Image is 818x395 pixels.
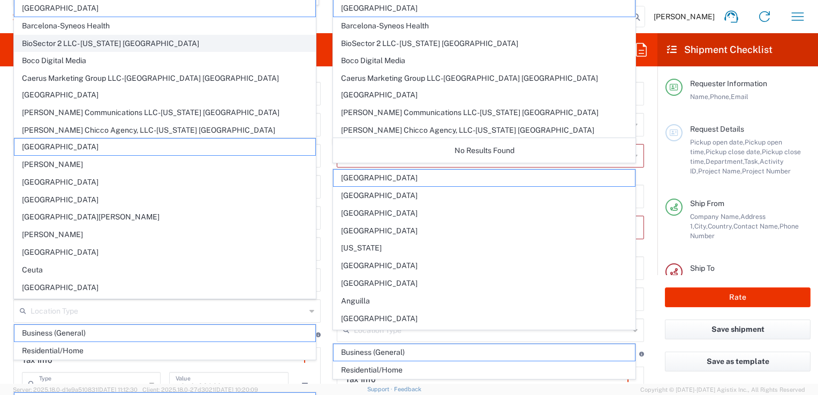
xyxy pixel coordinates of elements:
[694,222,708,230] span: City,
[334,70,634,103] span: Caerus Marketing Group LLC-[GEOGRAPHIC_DATA] [GEOGRAPHIC_DATA] [GEOGRAPHIC_DATA]
[14,209,315,225] span: [GEOGRAPHIC_DATA][PERSON_NAME]
[690,125,744,133] span: Request Details
[334,257,634,274] span: [GEOGRAPHIC_DATA]
[654,12,715,21] span: [PERSON_NAME]
[14,70,315,103] span: Caerus Marketing Group LLC-[GEOGRAPHIC_DATA] [GEOGRAPHIC_DATA] [GEOGRAPHIC_DATA]
[667,43,772,56] h2: Shipment Checklist
[706,148,762,156] span: Pickup close date,
[334,122,634,139] span: [PERSON_NAME] Chicco Agency, LLC-[US_STATE] [GEOGRAPHIC_DATA]
[334,275,634,292] span: [GEOGRAPHIC_DATA]
[690,138,745,146] span: Pickup open date,
[665,320,811,339] button: Save shipment
[334,205,634,222] span: [GEOGRAPHIC_DATA]
[698,167,742,175] span: Project Name,
[706,157,744,165] span: Department,
[14,104,315,121] span: [PERSON_NAME] Communications LLC-[US_STATE] [GEOGRAPHIC_DATA]
[14,262,315,278] span: Ceuta
[97,386,138,393] span: [DATE] 11:12:30
[334,328,634,344] span: [GEOGRAPHIC_DATA]
[334,293,634,309] span: Anguilla
[334,362,634,378] span: Residential/Home
[708,222,733,230] span: Country,
[334,170,634,186] span: [GEOGRAPHIC_DATA]
[710,93,731,101] span: Phone,
[14,192,315,208] span: [GEOGRAPHIC_DATA]
[14,226,315,243] span: [PERSON_NAME]
[334,223,634,239] span: [GEOGRAPHIC_DATA]
[640,385,805,394] span: Copyright © [DATE]-[DATE] Agistix Inc., All Rights Reserved
[690,199,724,208] span: Ship From
[142,386,258,393] span: Client: 2025.18.0-27d3021
[334,310,634,327] span: [GEOGRAPHIC_DATA]
[14,279,315,296] span: [GEOGRAPHIC_DATA]
[14,156,315,173] span: [PERSON_NAME]
[665,352,811,371] button: Save as template
[367,386,394,392] a: Support
[14,122,315,139] span: [PERSON_NAME] Chicco Agency, LLC-[US_STATE] [GEOGRAPHIC_DATA]
[742,167,791,175] span: Project Number
[690,212,740,221] span: Company Name,
[690,93,710,101] span: Name,
[334,187,634,204] span: [GEOGRAPHIC_DATA]
[744,157,760,165] span: Task,
[337,168,644,177] div: This field is required
[733,222,779,230] span: Contact Name,
[215,386,258,393] span: [DATE] 10:20:09
[731,93,748,101] span: Email
[14,297,315,313] span: Comunitat Autònoma de [PERSON_NAME][GEOGRAPHIC_DATA]
[690,79,767,88] span: Requester Information
[690,264,715,272] span: Ship To
[334,104,634,121] span: [PERSON_NAME] Communications LLC-[US_STATE] [GEOGRAPHIC_DATA]
[14,139,315,155] span: [GEOGRAPHIC_DATA]
[14,343,315,359] span: Residential/Home
[13,386,138,393] span: Server: 2025.18.0-d1e9a510831
[665,287,811,307] button: Rate
[334,344,634,361] span: Business (General)
[394,386,421,392] a: Feedback
[14,174,315,191] span: [GEOGRAPHIC_DATA]
[13,43,135,56] h2: Desktop Shipment Request
[333,138,635,163] div: No Results Found
[14,244,315,261] span: [GEOGRAPHIC_DATA]
[334,240,634,256] span: [US_STATE]
[14,325,315,341] span: Business (General)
